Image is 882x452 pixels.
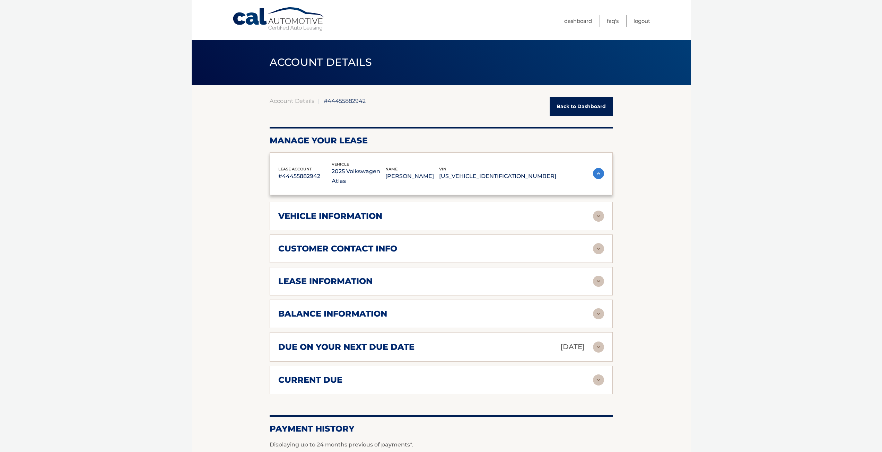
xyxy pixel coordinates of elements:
p: [DATE] [560,341,585,353]
p: [US_VEHICLE_IDENTIFICATION_NUMBER] [439,171,556,181]
img: accordion-rest.svg [593,374,604,385]
span: #44455882942 [324,97,366,104]
a: Cal Automotive [232,7,326,32]
span: lease account [278,167,312,171]
a: Logout [634,15,650,27]
img: accordion-rest.svg [593,308,604,319]
a: Dashboard [564,15,592,27]
span: name [385,167,398,171]
p: #44455882942 [278,171,332,181]
span: ACCOUNT DETAILS [270,56,372,69]
img: accordion-rest.svg [593,243,604,254]
a: FAQ's [607,15,619,27]
img: accordion-active.svg [593,168,604,179]
a: Back to Dashboard [550,97,613,116]
h2: customer contact info [278,243,397,254]
a: Account Details [270,97,314,104]
h2: current due [278,375,342,385]
h2: Manage Your Lease [270,135,613,146]
img: accordion-rest.svg [593,342,604,353]
img: accordion-rest.svg [593,276,604,287]
p: Displaying up to 24 months previous of payments*. [270,441,613,449]
span: vehicle [332,162,349,167]
span: vin [439,167,446,171]
p: [PERSON_NAME] [385,171,439,181]
h2: balance information [278,309,387,319]
img: accordion-rest.svg [593,211,604,222]
p: 2025 Volkswagen Atlas [332,167,385,186]
h2: Payment History [270,424,613,434]
h2: lease information [278,276,373,286]
h2: due on your next due date [278,342,414,352]
span: | [318,97,320,104]
h2: vehicle information [278,211,382,221]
